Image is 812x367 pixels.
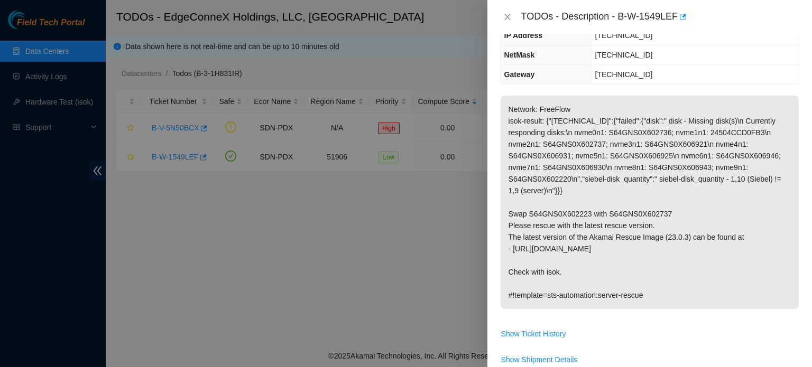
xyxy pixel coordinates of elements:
[501,328,566,340] span: Show Ticket History
[501,325,567,342] button: Show Ticket History
[595,70,653,79] span: [TECHNICAL_ID]
[521,8,799,25] div: TODOs - Description - B-W-1549LEF
[504,51,535,59] span: NetMask
[501,354,578,365] span: Show Shipment Details
[595,31,653,40] span: [TECHNICAL_ID]
[503,13,512,21] span: close
[501,96,799,309] p: Network: FreeFlow isok-result: {"[TECHNICAL_ID]":{"failed":{"disk":" disk - Missing disk(s)\n Cur...
[595,51,653,59] span: [TECHNICAL_ID]
[504,70,535,79] span: Gateway
[504,31,542,40] span: IP Address
[500,12,515,22] button: Close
